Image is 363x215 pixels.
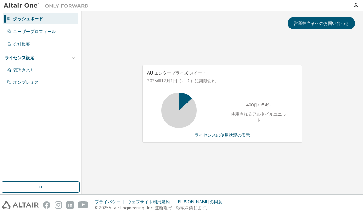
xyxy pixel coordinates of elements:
[2,201,39,209] img: altair_logo.svg
[147,70,206,76] font: AU エンタープライズ スイート
[177,78,195,84] font: （UTC）
[195,78,216,84] font: に期限切れ
[99,205,109,211] font: 2025
[95,199,120,205] font: プライバシー
[66,201,74,209] img: linkedin.svg
[288,17,355,29] button: 営業担当者へのお問い合わせ
[4,2,92,9] img: アルタイルワン
[246,102,271,108] font: 400件中54件
[231,111,286,123] font: 使用されるアルタイルユニット
[13,41,30,47] font: 会社概要
[177,199,222,205] font: [PERSON_NAME]の同意
[95,205,99,211] font: ©
[109,205,210,211] font: Altair Engineering, Inc. 無断複写・転載を禁じます。
[43,201,50,209] img: facebook.svg
[294,20,349,26] font: 営業担当者へのお問い合わせ
[147,78,177,84] font: 2025年12月1日
[13,67,34,73] font: 管理された
[195,132,250,138] font: ライセンスの使用状況の表示
[13,79,39,85] font: オンプレミス
[13,28,56,34] font: ユーザープロフィール
[55,201,62,209] img: instagram.svg
[13,16,43,22] font: ダッシュボード
[127,199,170,205] font: ウェブサイト利用規約
[5,55,34,61] font: ライセンス設定
[78,201,88,209] img: youtube.svg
